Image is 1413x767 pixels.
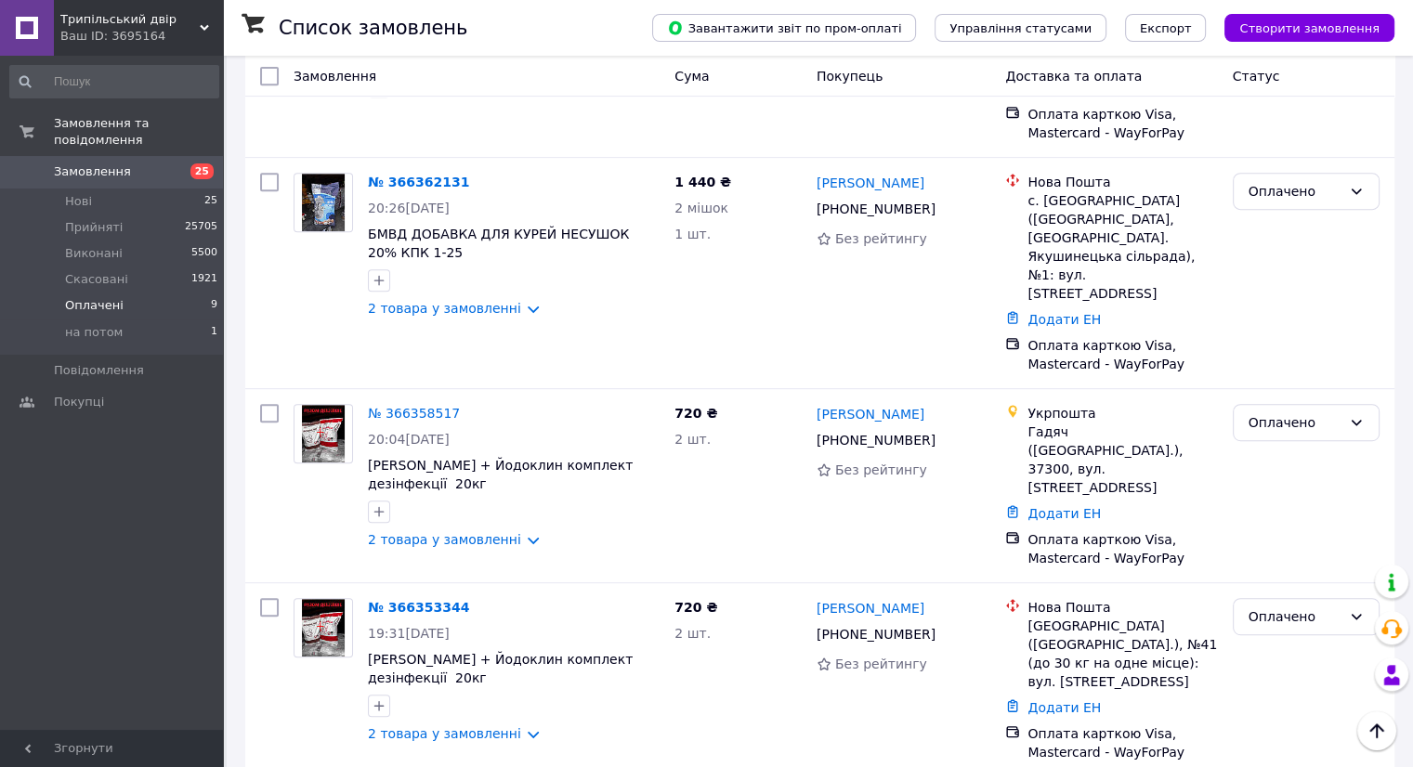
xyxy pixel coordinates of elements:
[817,599,924,617] a: [PERSON_NAME]
[1027,598,1217,617] div: Нова Пошта
[817,201,935,216] span: [PHONE_NUMBER]
[185,219,217,236] span: 25705
[1027,191,1217,303] div: с. [GEOGRAPHIC_DATA] ([GEOGRAPHIC_DATA], [GEOGRAPHIC_DATA]. Якушинецька сільрада), №1: вул. [STRE...
[65,324,123,341] span: на потом
[368,726,521,741] a: 2 товара у замовленні
[368,600,469,615] a: № 366353344
[65,271,128,288] span: Скасовані
[368,652,633,685] a: [PERSON_NAME] + Йодоклин комплект дезінфекції 20кг
[1249,606,1341,627] div: Оплачено
[674,406,717,421] span: 720 ₴
[294,69,376,84] span: Замовлення
[191,271,217,288] span: 1921
[1233,69,1280,84] span: Статус
[1249,181,1341,201] div: Оплачено
[935,14,1106,42] button: Управління статусами
[1027,336,1217,373] div: Оплата карткою Visa, Mastercard - WayForPay
[368,227,629,260] a: БМВД ДОБАВКА ДЛЯ КУРЕЙ НЕСУШОК 20% КПК 1-25
[835,656,927,671] span: Без рейтингу
[54,394,104,410] span: Покупці
[1005,69,1142,84] span: Доставка та оплата
[65,219,123,236] span: Прийняті
[65,193,92,210] span: Нові
[65,245,123,262] span: Виконані
[368,432,450,447] span: 20:04[DATE]
[674,175,731,189] span: 1 440 ₴
[9,65,219,98] input: Пошук
[60,11,200,28] span: Трипільський двір
[54,163,131,180] span: Замовлення
[674,626,711,641] span: 2 шт.
[368,406,460,421] a: № 366358517
[1357,711,1396,750] button: Наверх
[1027,312,1101,327] a: Додати ЕН
[368,201,450,215] span: 20:26[DATE]
[667,19,901,36] span: Завантажити звіт по пром-оплаті
[1027,105,1217,142] div: Оплата карткою Visa, Mastercard - WayForPay
[1249,412,1341,433] div: Оплачено
[817,627,935,642] span: [PHONE_NUMBER]
[368,532,521,547] a: 2 товара у замовленні
[54,115,223,149] span: Замовлення та повідомлення
[817,433,935,448] span: [PHONE_NUMBER]
[368,458,633,491] a: [PERSON_NAME] + Йодоклин комплект дезінфекції 20кг
[294,598,353,657] a: Фото товару
[211,297,217,314] span: 9
[368,301,521,316] a: 2 товара у замовленні
[1027,617,1217,691] div: [GEOGRAPHIC_DATA] ([GEOGRAPHIC_DATA].), №41 (до 30 кг на одне місце): вул. [STREET_ADDRESS]
[54,362,144,379] span: Повідомлення
[302,599,346,656] img: Фото товару
[302,405,346,462] img: Фото товару
[1224,14,1394,42] button: Створити замовлення
[191,245,217,262] span: 5500
[1027,173,1217,191] div: Нова Пошта
[1027,530,1217,567] div: Оплата карткою Visa, Mastercard - WayForPay
[674,201,728,215] span: 2 мішок
[835,231,927,246] span: Без рейтингу
[652,14,916,42] button: Завантажити звіт по пром-оплаті
[190,163,214,179] span: 25
[368,175,469,189] a: № 366362131
[1027,506,1101,521] a: Додати ЕН
[1140,21,1192,35] span: Експорт
[60,28,223,45] div: Ваш ID: 3695164
[817,69,883,84] span: Покупець
[1027,724,1217,761] div: Оплата карткою Visa, Mastercard - WayForPay
[1125,14,1207,42] button: Експорт
[294,404,353,463] a: Фото товару
[294,173,353,232] a: Фото товару
[674,600,717,615] span: 720 ₴
[674,69,709,84] span: Cума
[211,324,217,341] span: 1
[835,462,927,477] span: Без рейтингу
[674,432,711,447] span: 2 шт.
[817,405,924,423] a: [PERSON_NAME]
[817,174,924,192] a: [PERSON_NAME]
[302,174,346,231] img: Фото товару
[1027,404,1217,422] div: Укрпошта
[1206,19,1394,34] a: Створити замовлення
[65,297,124,314] span: Оплачені
[1027,422,1217,497] div: Гадяч ([GEOGRAPHIC_DATA].), 37300, вул. [STREET_ADDRESS]
[674,227,711,241] span: 1 шт.
[1027,700,1101,715] a: Додати ЕН
[368,626,450,641] span: 19:31[DATE]
[1239,21,1380,35] span: Створити замовлення
[279,17,467,39] h1: Список замовлень
[949,21,1092,35] span: Управління статусами
[204,193,217,210] span: 25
